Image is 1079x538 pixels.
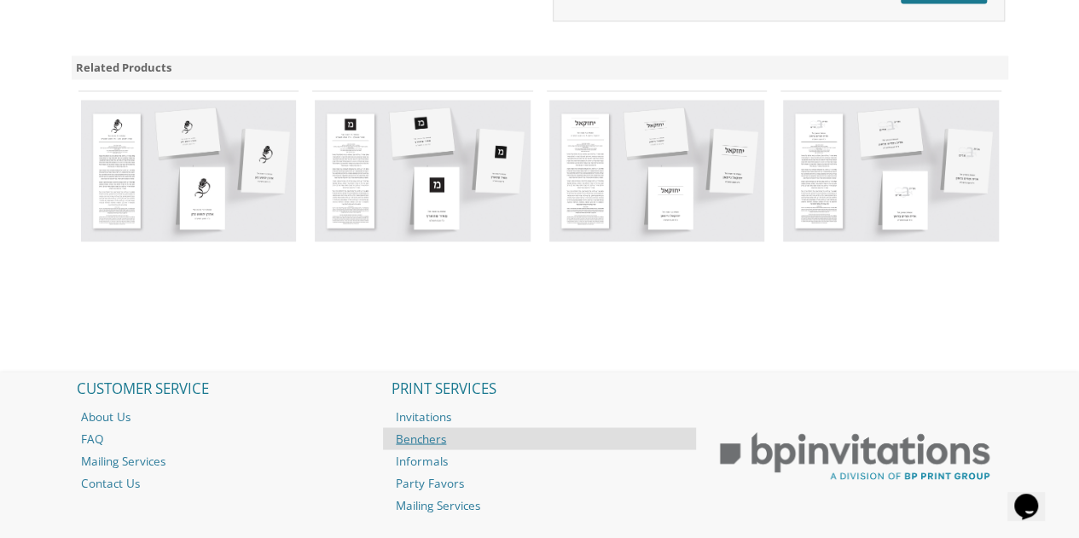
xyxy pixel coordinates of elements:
[81,100,297,241] img: Cardstock Bencher Style 3
[68,372,381,404] h2: CUSTOMER SERVICE
[699,419,1012,495] img: BP Print Group
[383,449,696,471] a: Informals
[315,100,531,241] img: Cardstock Bencher Style 4
[383,372,696,404] h2: PRINT SERVICES
[383,427,696,449] a: Benchers
[68,449,381,471] a: Mailing Services
[383,405,696,427] a: Invitations
[383,494,696,516] a: Mailing Services
[68,471,381,494] a: Contact Us
[1007,470,1062,521] iframe: chat widget
[783,100,999,241] img: Cardstock Bencher Style 11
[68,427,381,449] a: FAQ
[383,471,696,494] a: Party Favors
[549,100,765,241] img: Cardstock Bencher Style 6
[72,55,1008,80] div: Related Products
[68,405,381,427] a: About Us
